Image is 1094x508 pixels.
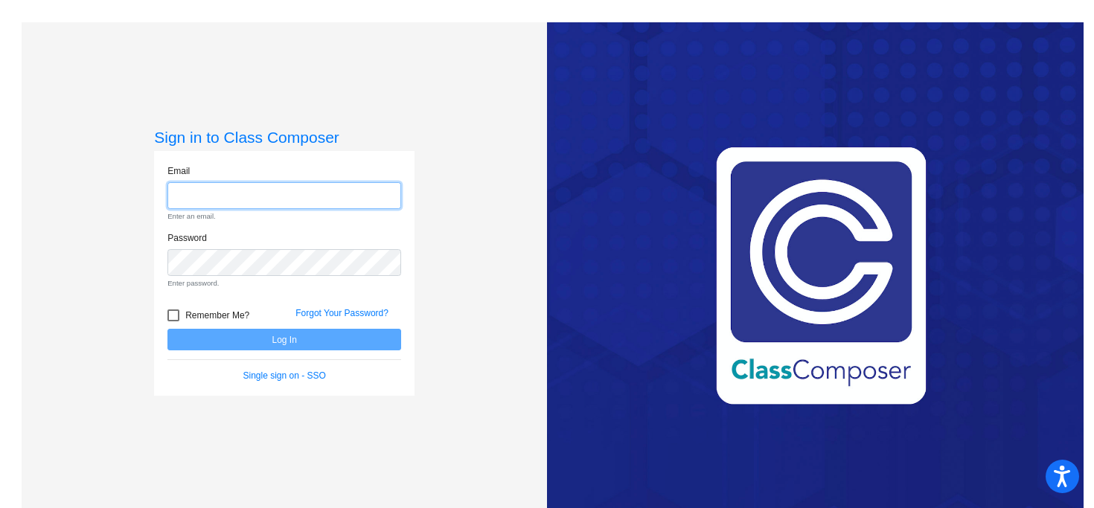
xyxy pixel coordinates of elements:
label: Email [167,164,190,178]
label: Password [167,231,207,245]
small: Enter an email. [167,211,401,222]
h3: Sign in to Class Composer [154,128,415,147]
a: Single sign on - SSO [243,370,326,381]
span: Remember Me? [185,306,249,324]
a: Forgot Your Password? [295,308,388,318]
small: Enter password. [167,278,401,289]
button: Log In [167,329,401,350]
